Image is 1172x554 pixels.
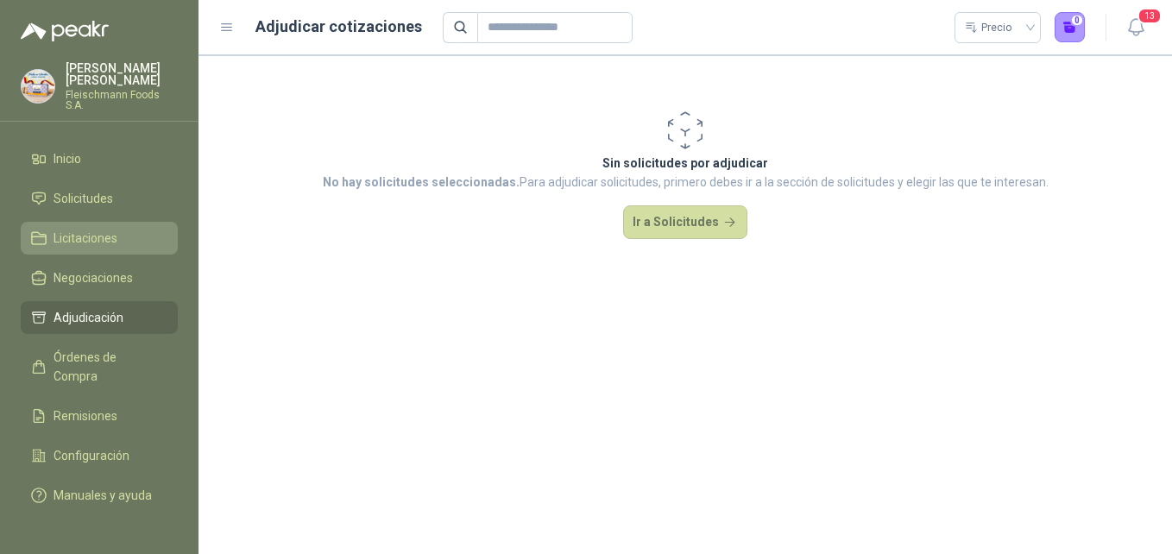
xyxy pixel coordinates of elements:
[323,175,520,189] strong: No hay solicitudes seleccionadas.
[66,62,178,86] p: [PERSON_NAME] [PERSON_NAME]
[54,189,113,208] span: Solicitudes
[21,479,178,512] a: Manuales y ayuda
[623,205,747,240] button: Ir a Solicitudes
[54,348,161,386] span: Órdenes de Compra
[54,446,129,465] span: Configuración
[255,15,422,39] h1: Adjudicar cotizaciones
[54,229,117,248] span: Licitaciones
[21,301,178,334] a: Adjudicación
[965,15,1015,41] div: Precio
[1120,12,1151,43] button: 13
[22,70,54,103] img: Company Logo
[1055,12,1086,43] button: 0
[323,173,1049,192] p: Para adjudicar solicitudes, primero debes ir a la sección de solicitudes y elegir las que te inte...
[21,222,178,255] a: Licitaciones
[66,90,178,110] p: Fleischmann Foods S.A.
[21,341,178,393] a: Órdenes de Compra
[54,406,117,425] span: Remisiones
[21,439,178,472] a: Configuración
[21,400,178,432] a: Remisiones
[1137,8,1162,24] span: 13
[54,486,152,505] span: Manuales y ayuda
[54,268,133,287] span: Negociaciones
[21,182,178,215] a: Solicitudes
[21,142,178,175] a: Inicio
[54,149,81,168] span: Inicio
[54,308,123,327] span: Adjudicación
[21,21,109,41] img: Logo peakr
[323,154,1049,173] p: Sin solicitudes por adjudicar
[21,261,178,294] a: Negociaciones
